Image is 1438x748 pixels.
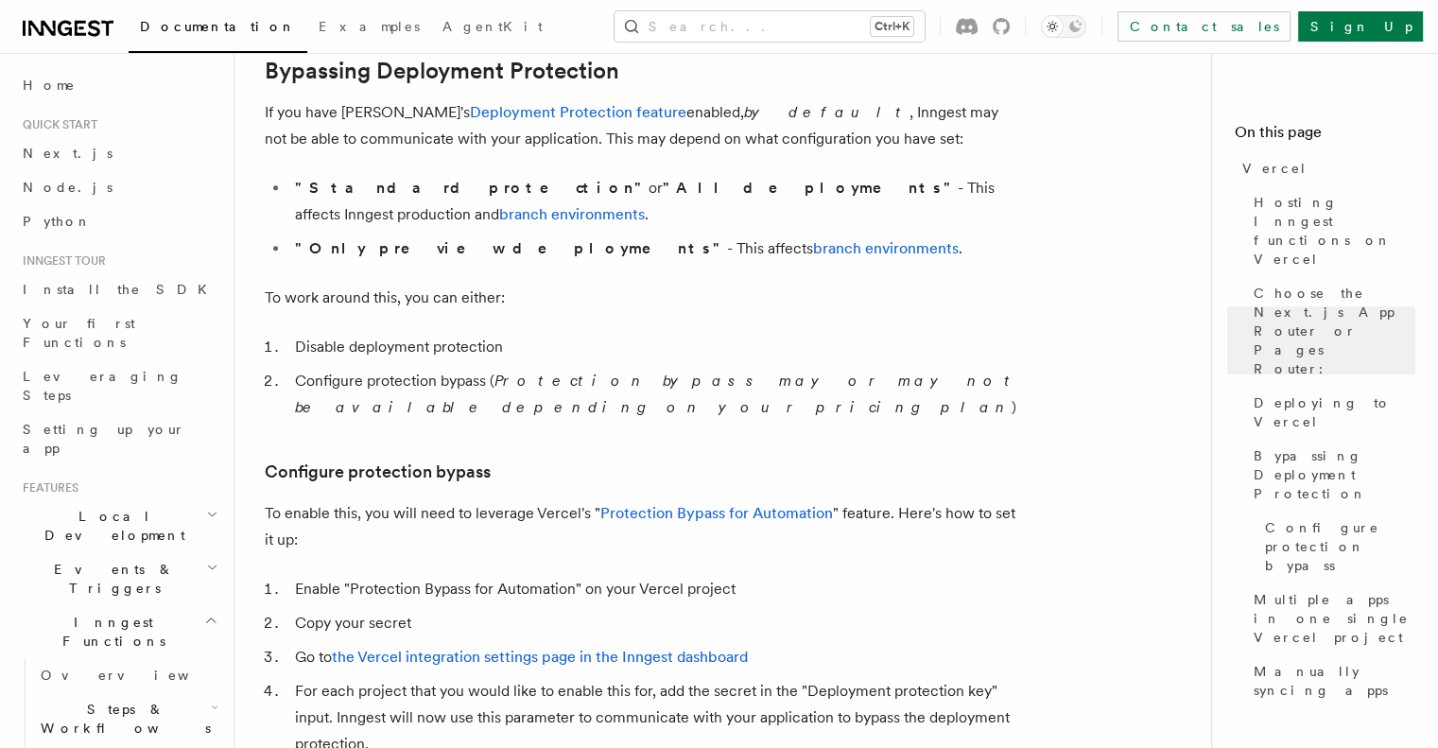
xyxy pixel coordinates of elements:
a: Sign Up [1298,11,1423,42]
span: Multiple apps in one single Vercel project [1254,590,1415,647]
span: Documentation [140,19,296,34]
a: Your first Functions [15,306,222,359]
button: Steps & Workflows [33,692,222,745]
li: Go to [289,644,1021,670]
span: Deploying to Vercel [1254,393,1415,431]
span: Vercel [1242,159,1308,178]
span: Leveraging Steps [23,369,182,403]
span: Node.js [23,180,113,195]
h4: On this page [1235,121,1415,151]
li: Disable deployment protection [289,334,1021,360]
li: - This affects . [289,235,1021,262]
span: AgentKit [442,19,543,34]
button: Local Development [15,499,222,552]
a: Python [15,204,222,238]
span: Your first Functions [23,316,135,350]
span: Home [23,76,76,95]
span: Setting up your app [23,422,185,456]
p: To work around this, you can either: [265,285,1021,311]
a: Next.js [15,136,222,170]
a: Hosting Inngest functions on Vercel [1246,185,1415,276]
a: Node.js [15,170,222,204]
a: Setting up your app [15,412,222,465]
button: Events & Triggers [15,552,222,605]
a: branch environments [499,205,645,223]
button: Inngest Functions [15,605,222,658]
a: Install the SDK [15,272,222,306]
a: Home [15,68,222,102]
span: Next.js [23,146,113,161]
span: Quick start [15,117,97,132]
em: Protection bypass may or may not be available depending on your pricing plan [295,372,1018,416]
strong: "All deployments" [663,179,958,197]
strong: "Only preview deployments" [295,239,727,257]
em: by default [744,103,910,121]
a: Multiple apps in one single Vercel project [1246,583,1415,654]
span: Python [23,214,92,229]
a: Manually syncing apps [1246,654,1415,707]
button: Toggle dark mode [1041,15,1086,38]
kbd: Ctrl+K [871,17,913,36]
button: Search...Ctrl+K [615,11,925,42]
span: Events & Triggers [15,560,206,598]
strong: "Standard protection" [295,179,649,197]
a: Choose the Next.js App Router or Pages Router: [1246,276,1415,386]
a: Bypassing Deployment Protection [1246,439,1415,511]
a: branch environments [813,239,959,257]
a: Vercel [1235,151,1415,185]
a: Deployment Protection feature [470,103,686,121]
span: Hosting Inngest functions on Vercel [1254,193,1415,269]
li: Copy your secret [289,610,1021,636]
a: Contact sales [1117,11,1291,42]
a: the Vercel integration settings page in the Inngest dashboard [332,648,748,666]
a: Configure protection bypass [265,459,491,485]
a: AgentKit [431,6,554,51]
li: Configure protection bypass ( ) [289,368,1021,421]
a: Examples [307,6,431,51]
a: Protection Bypass for Automation [600,504,833,522]
a: Bypassing Deployment Protection [265,58,619,84]
span: Configure protection bypass [1265,518,1415,575]
span: Manually syncing apps [1254,662,1415,700]
a: Documentation [129,6,307,53]
p: If you have [PERSON_NAME]'s enabled, , Inngest may not be able to communicate with your applicati... [265,99,1021,152]
span: Examples [319,19,420,34]
p: To enable this, you will need to leverage Vercel's " " feature. Here's how to set it up: [265,500,1021,553]
span: Steps & Workflows [33,700,211,738]
a: Leveraging Steps [15,359,222,412]
span: Features [15,480,78,496]
span: Choose the Next.js App Router or Pages Router: [1254,284,1415,378]
a: Overview [33,658,222,692]
li: or - This affects Inngest production and . [289,175,1021,228]
span: Bypassing Deployment Protection [1254,446,1415,503]
span: Inngest Functions [15,613,204,651]
li: Enable "Protection Bypass for Automation" on your Vercel project [289,576,1021,602]
a: Configure protection bypass [1257,511,1415,583]
span: Install the SDK [23,282,218,297]
span: Local Development [15,507,206,545]
a: Deploying to Vercel [1246,386,1415,439]
span: Inngest tour [15,253,106,269]
span: Overview [41,668,235,683]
